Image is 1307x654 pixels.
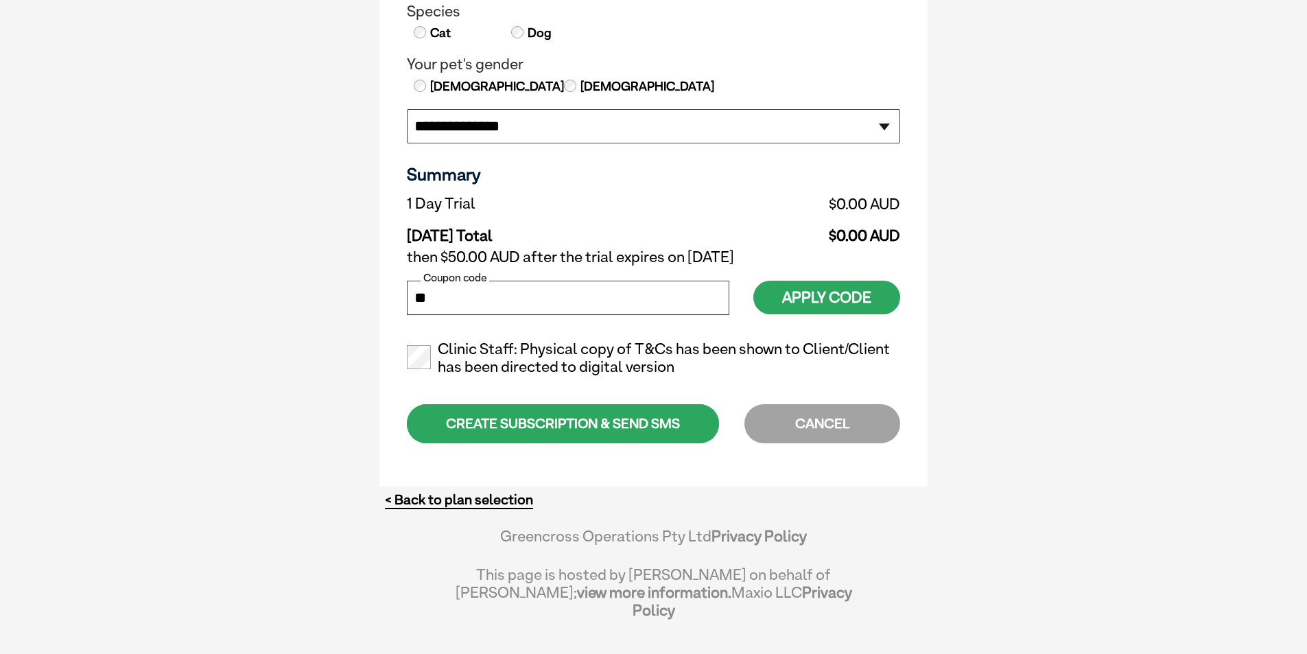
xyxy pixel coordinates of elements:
[711,527,807,545] a: Privacy Policy
[753,281,900,314] button: Apply Code
[744,404,900,443] div: CANCEL
[675,191,900,216] td: $0.00 AUD
[407,340,900,376] label: Clinic Staff: Physical copy of T&Cs has been shown to Client/Client has been directed to digital ...
[577,583,731,601] a: view more information.
[407,56,900,73] legend: Your pet's gender
[455,527,852,559] div: Greencross Operations Pty Ltd
[633,583,852,619] a: Privacy Policy
[455,559,852,619] div: This page is hosted by [PERSON_NAME] on behalf of [PERSON_NAME]; Maxio LLC
[407,245,900,270] td: then $50.00 AUD after the trial expires on [DATE]
[407,191,675,216] td: 1 Day Trial
[675,216,900,245] td: $0.00 AUD
[385,491,533,509] a: < Back to plan selection
[407,3,900,21] legend: Species
[407,216,675,245] td: [DATE] Total
[407,404,719,443] div: CREATE SUBSCRIPTION & SEND SMS
[407,345,431,369] input: Clinic Staff: Physical copy of T&Cs has been shown to Client/Client has been directed to digital ...
[421,272,489,284] label: Coupon code
[407,164,900,185] h3: Summary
